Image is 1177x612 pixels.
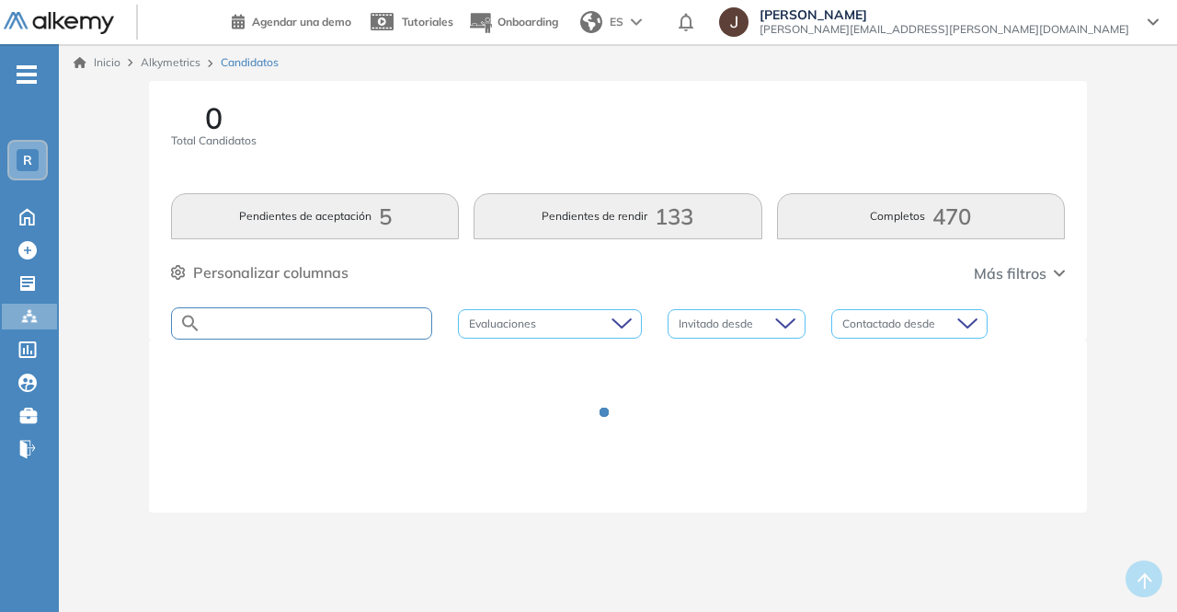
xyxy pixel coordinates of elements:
span: [PERSON_NAME][EMAIL_ADDRESS][PERSON_NAME][DOMAIN_NAME] [760,22,1129,37]
button: Personalizar columnas [171,261,349,283]
button: Onboarding [468,3,558,42]
span: 0 [205,103,223,133]
a: Agendar una demo [232,9,351,31]
button: Más filtros [974,262,1065,284]
img: world [580,11,602,33]
img: Logo [4,12,114,35]
span: Alkymetrics [141,55,200,69]
img: SEARCH_ALT [179,312,201,335]
button: Pendientes de rendir133 [474,193,761,239]
button: Pendientes de aceptación5 [171,193,459,239]
span: Agendar una demo [252,15,351,29]
img: arrow [631,18,642,26]
span: ES [610,14,623,30]
span: Total Candidatos [171,133,257,149]
button: Completos470 [777,193,1065,239]
i: - [17,73,37,76]
a: Inicio [74,54,120,71]
span: [PERSON_NAME] [760,7,1129,22]
span: Más filtros [974,262,1046,284]
span: Personalizar columnas [193,261,349,283]
span: Tutoriales [402,15,453,29]
span: Onboarding [497,15,558,29]
span: R [23,153,32,167]
span: Candidatos [221,54,279,71]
